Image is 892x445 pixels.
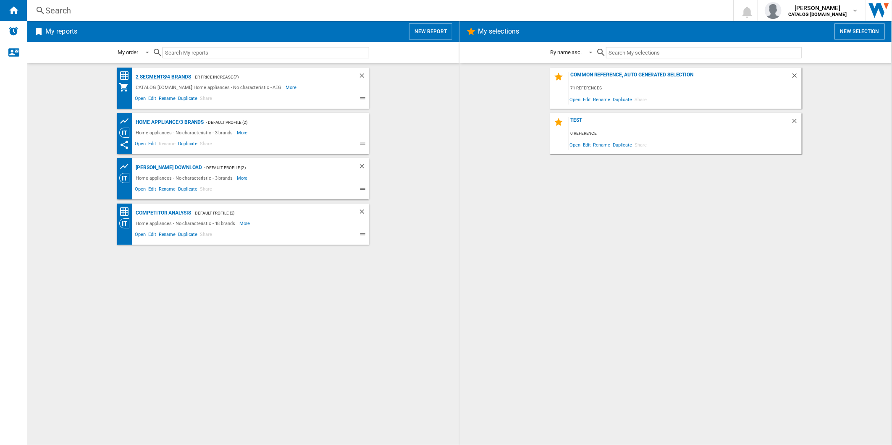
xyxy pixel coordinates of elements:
[582,139,592,150] span: Edit
[147,94,157,105] span: Edit
[633,94,648,105] span: Share
[177,94,199,105] span: Duplicate
[592,94,611,105] span: Rename
[134,128,237,138] div: Home appliances - No characteristic - 3 brands
[134,72,191,82] div: 2 segments/4 brands
[119,71,134,81] div: Price Matrix
[237,173,249,183] span: More
[157,185,177,195] span: Rename
[611,139,633,150] span: Duplicate
[134,82,286,92] div: CATALOG [DOMAIN_NAME]:Home appliances - No characteristic - AEG
[791,72,802,83] div: Delete
[119,218,134,228] div: Category View
[765,2,782,19] img: profile.jpg
[119,116,134,126] div: Product prices grid
[134,185,147,195] span: Open
[119,173,134,183] div: Category View
[409,24,452,39] button: New report
[147,185,157,195] span: Edit
[788,12,847,17] b: CATALOG [DOMAIN_NAME]
[134,230,147,241] span: Open
[633,139,648,150] span: Share
[358,162,369,173] div: Delete
[237,128,249,138] span: More
[134,117,204,128] div: Home appliance/3 brands
[791,117,802,128] div: Delete
[569,83,802,94] div: 71 references
[199,140,213,150] span: Share
[177,140,199,150] span: Duplicate
[134,218,239,228] div: Home appliances - No characteristic - 18 brands
[569,94,582,105] span: Open
[582,94,592,105] span: Edit
[134,140,147,150] span: Open
[358,208,369,218] div: Delete
[358,72,369,82] div: Delete
[44,24,79,39] h2: My reports
[134,208,191,218] div: Competitor Analysis
[177,185,199,195] span: Duplicate
[606,47,801,58] input: Search My selections
[147,230,157,241] span: Edit
[119,207,134,217] div: Price Matrix
[834,24,885,39] button: New selection
[611,94,633,105] span: Duplicate
[191,72,341,82] div: - ER Price Increase (7)
[569,139,582,150] span: Open
[788,4,847,12] span: [PERSON_NAME]
[147,140,157,150] span: Edit
[157,94,177,105] span: Rename
[569,72,791,83] div: Common reference, auto generated selection
[157,230,177,241] span: Rename
[119,128,134,138] div: Category View
[199,94,213,105] span: Share
[163,47,369,58] input: Search My reports
[569,117,791,128] div: test
[202,162,341,173] div: - Default profile (2)
[119,161,134,172] div: Product prices grid
[118,49,138,55] div: My order
[569,128,802,139] div: 0 reference
[8,26,18,36] img: alerts-logo.svg
[191,208,341,218] div: - Default profile (2)
[239,218,252,228] span: More
[476,24,521,39] h2: My selections
[157,140,177,150] span: Rename
[551,49,582,55] div: By name asc.
[204,117,352,128] div: - Default profile (2)
[45,5,711,16] div: Search
[199,185,213,195] span: Share
[134,162,202,173] div: [PERSON_NAME] Download
[286,82,298,92] span: More
[119,140,129,150] ng-md-icon: This report has been shared with you
[119,82,134,92] div: My Assortment
[134,173,237,183] div: Home appliances - No characteristic - 3 brands
[199,230,213,241] span: Share
[177,230,199,241] span: Duplicate
[134,94,147,105] span: Open
[592,139,611,150] span: Rename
